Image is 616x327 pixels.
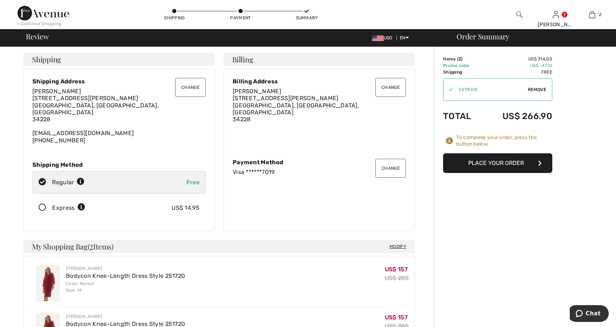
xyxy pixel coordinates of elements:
[66,265,185,272] div: [PERSON_NAME]
[448,33,612,40] div: Order Summary
[385,314,408,321] span: US$ 157
[453,79,528,101] input: Promo code
[516,10,522,19] img: search the website
[574,10,610,19] a: 2
[553,11,559,18] a: Sign In
[32,161,206,168] div: Shipping Method
[233,95,359,123] span: [STREET_ADDRESS][PERSON_NAME] [GEOGRAPHIC_DATA], [GEOGRAPHIC_DATA], [GEOGRAPHIC_DATA] 34228
[443,56,482,62] td: Items ( )
[385,266,408,273] span: US$ 157
[599,11,601,18] span: 2
[375,78,406,97] button: Change
[372,35,384,41] img: US Dollar
[26,33,49,40] span: Review
[482,56,552,62] td: US$ 314.00
[233,159,406,166] div: Payment Method
[164,15,186,21] div: Shipping
[443,62,482,69] td: Promo code
[528,86,546,93] span: Remove
[458,56,461,62] span: 2
[186,179,200,186] span: Free
[17,20,62,27] div: < Continue Shopping
[296,15,318,21] div: Summary
[90,241,93,251] span: 2
[32,95,159,123] span: [STREET_ADDRESS][PERSON_NAME] [GEOGRAPHIC_DATA], [GEOGRAPHIC_DATA], [GEOGRAPHIC_DATA] 34228
[230,15,252,21] div: Payment
[443,86,453,93] div: ✔
[570,305,609,323] iframe: Opens a widget where you can chat to one of our agents
[66,280,185,293] div: Color: Merlot Size: 14
[32,88,206,144] div: [EMAIL_ADDRESS][DOMAIN_NAME] [PHONE_NUMBER]
[32,78,206,85] div: Shipping Address
[66,272,185,279] a: Bodycon Knee-Length Dress Style 251720
[66,313,185,320] div: [PERSON_NAME]
[171,204,200,212] div: US$ 14.95
[482,104,552,129] td: US$ 266.90
[482,62,552,69] td: US$ -47.10
[375,159,406,178] button: Change
[32,56,61,63] span: Shipping
[232,56,253,63] span: Billing
[400,35,409,40] span: EN
[36,265,60,301] img: Bodycon Knee-Length Dress Style 251720
[390,243,406,250] span: Modify
[443,104,482,129] td: Total
[88,241,114,251] span: ( Items)
[385,275,409,281] s: US$ 285
[456,134,552,147] div: To complete your order, press the button below.
[233,88,281,95] span: [PERSON_NAME]
[32,88,81,95] span: [PERSON_NAME]
[538,21,573,28] div: [PERSON_NAME]
[233,78,406,85] div: Billing Address
[175,78,206,97] button: Change
[443,69,482,75] td: Shipping
[482,69,552,75] td: Free
[17,6,69,20] img: 1ère Avenue
[589,10,595,19] img: My Bag
[553,10,559,19] img: My Info
[372,35,395,40] span: USD
[23,240,415,253] h4: My Shopping Bag
[52,178,84,187] div: Regular
[443,153,552,173] button: Place Your Order
[52,204,85,212] div: Express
